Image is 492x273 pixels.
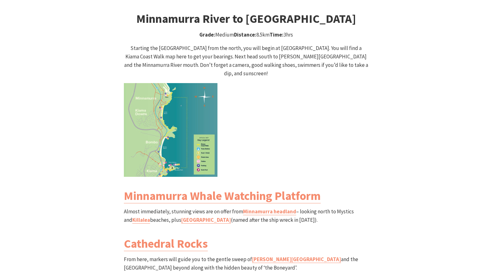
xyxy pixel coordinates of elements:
[124,236,208,251] a: Cathedral Rocks
[132,216,150,224] a: Killalea
[181,216,231,224] a: [GEOGRAPHIC_DATA]
[270,31,284,38] strong: Time:
[243,208,296,215] a: Minnamurra headland
[124,255,368,272] p: From here, markers will guide you to the gentle sweep of and the [GEOGRAPHIC_DATA] beyond along w...
[234,31,256,38] strong: Distance:
[252,256,341,263] a: [PERSON_NAME][GEOGRAPHIC_DATA]
[136,11,356,26] strong: Minnamurra River to [GEOGRAPHIC_DATA]
[124,83,217,177] img: Kiama Coast Walk North Section
[124,44,368,78] p: Starting the [GEOGRAPHIC_DATA] from the north, you will begin at [GEOGRAPHIC_DATA]. You will find...
[124,31,368,39] p: Medium 8.5km 3hrs
[199,31,215,38] strong: Grade:
[124,207,368,224] p: Almost immediately, stunning views are on offer from – looking north to Mystics and beaches, plus...
[124,188,321,203] a: Minnamurra Whale Watching Platform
